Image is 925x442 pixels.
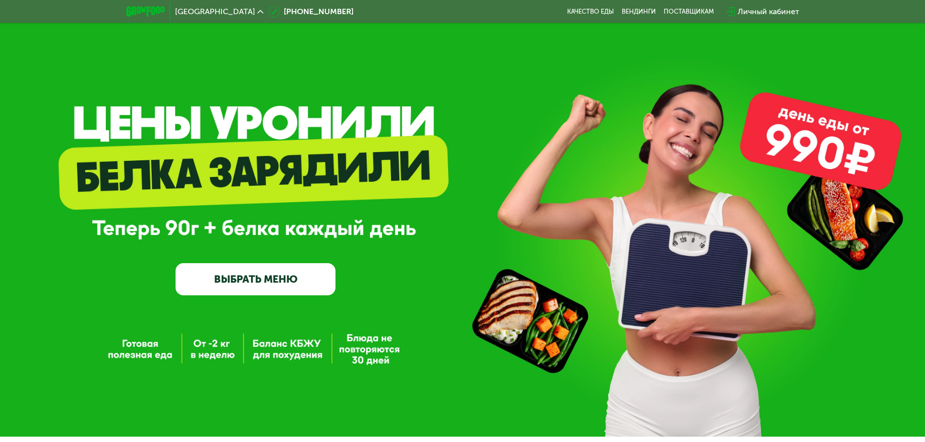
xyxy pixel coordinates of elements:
[738,6,799,18] div: Личный кабинет
[622,8,656,16] a: Вендинги
[176,263,335,295] a: ВЫБРАТЬ МЕНЮ
[175,8,255,16] span: [GEOGRAPHIC_DATA]
[567,8,614,16] a: Качество еды
[664,8,714,16] div: поставщикам
[268,6,354,18] a: [PHONE_NUMBER]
